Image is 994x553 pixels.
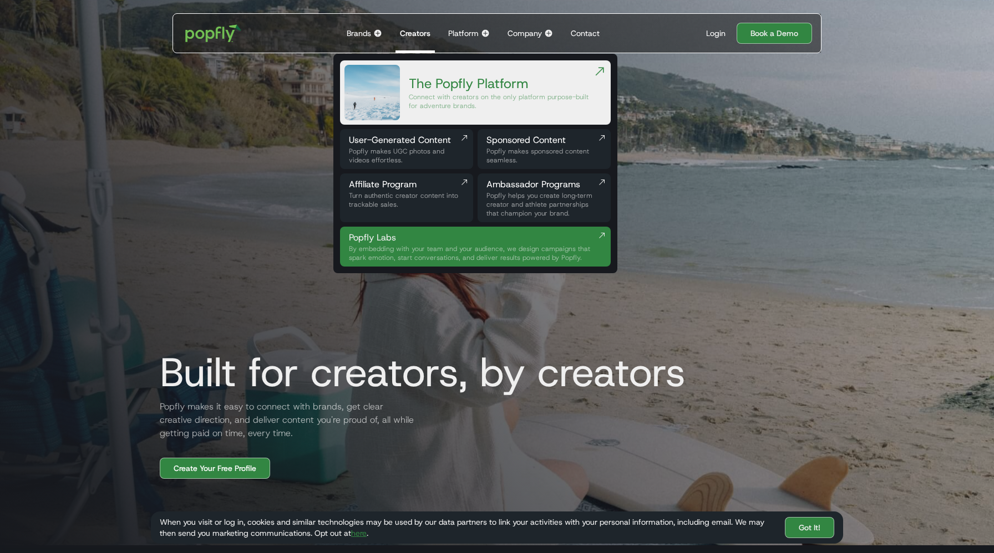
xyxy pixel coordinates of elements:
div: Contact [571,28,600,39]
a: home [177,17,249,50]
h1: Built for creators, by creators [151,350,686,395]
div: Company [508,28,542,39]
div: Popfly helps you create long‑term creator and athlete partnerships that champion your brand. [486,191,602,218]
div: Creators [400,28,430,39]
div: Platform [448,28,479,39]
div: Popfly makes UGC photos and videos effortless. [349,147,464,165]
h2: Popfly makes it easy to connect with brands, get clear creative direction, and deliver content yo... [151,400,417,440]
div: User-Generated Content [349,134,464,147]
a: Contact [566,14,604,53]
a: Sponsored ContentPopfly makes sponsored content seamless. [478,129,611,169]
a: Popfly LabsBy embedding with your team and your audience, we design campaigns that spark emotion,... [340,227,611,267]
div: Login [706,28,726,39]
a: here [351,528,367,538]
div: Connect with creators on the only platform purpose-built for adventure brands. [409,93,593,110]
a: Create Your Free Profile [160,458,270,479]
div: Ambassador Programs [486,178,602,191]
a: Ambassador ProgramsPopfly helps you create long‑term creator and athlete partnerships that champi... [478,173,611,222]
a: Got It! [785,517,834,538]
div: Sponsored Content [486,134,602,147]
div: Popfly makes sponsored content seamless. [486,147,602,165]
div: Affiliate Program [349,178,464,191]
a: Book a Demo [737,23,812,44]
div: Brands [347,28,371,39]
div: The Popfly Platform [409,75,593,93]
div: Turn authentic creator content into trackable sales. [349,191,464,209]
div: By embedding with your team and your audience, we design campaigns that spark emotion, start conv... [349,244,593,262]
a: Login [702,28,730,39]
div: When you visit or log in, cookies and similar technologies may be used by our data partners to li... [160,516,776,539]
a: Creators [395,14,435,53]
a: Affiliate ProgramTurn authentic creator content into trackable sales. [340,173,473,222]
a: User-Generated ContentPopfly makes UGC photos and videos effortless. [340,129,473,169]
div: Popfly Labs [349,231,593,244]
a: The Popfly PlatformConnect with creators on the only platform purpose-built for adventure brands. [340,60,611,125]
